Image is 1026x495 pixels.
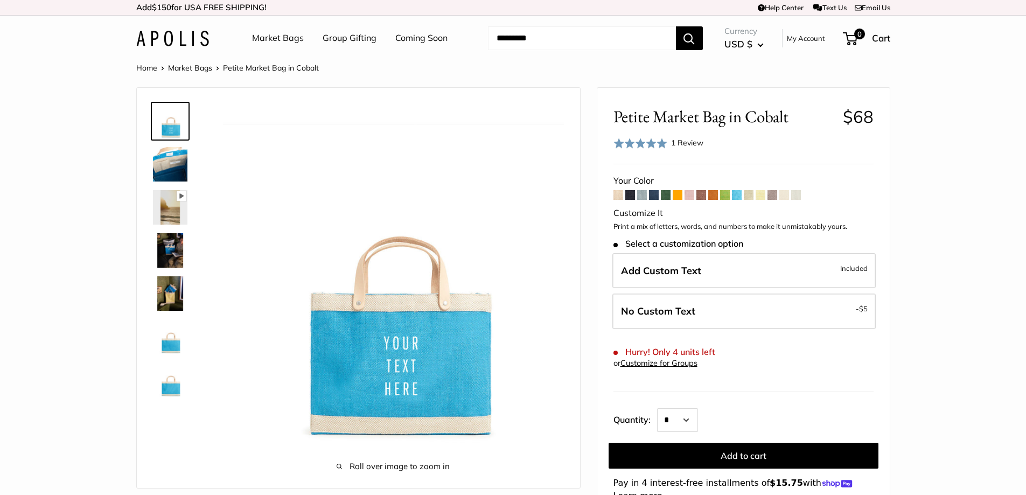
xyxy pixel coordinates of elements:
[620,358,697,368] a: Customize for Groups
[151,145,190,184] a: Petite Market Bag in Cobalt
[621,264,701,277] span: Add Custom Text
[153,362,187,397] img: Petite Market Bag in Cobalt
[223,104,564,445] img: Petite Market Bag in Cobalt
[855,3,890,12] a: Email Us
[787,32,825,45] a: My Account
[153,233,187,268] img: Petite Market Bag in Cobalt
[758,3,804,12] a: Help Center
[613,405,657,432] label: Quantity:
[724,38,752,50] span: USD $
[223,459,564,474] span: Roll over image to zoom in
[151,360,190,399] a: Petite Market Bag in Cobalt
[856,302,868,315] span: -
[671,138,703,148] span: 1 Review
[252,30,304,46] a: Market Bags
[724,24,764,39] span: Currency
[151,274,190,313] a: Petite Market Bag in Cobalt
[612,253,876,289] label: Add Custom Text
[854,29,864,39] span: 0
[613,205,874,221] div: Customize It
[136,31,209,46] img: Apolis
[613,107,835,127] span: Petite Market Bag in Cobalt
[136,61,319,75] nav: Breadcrumb
[724,36,764,53] button: USD $
[613,173,874,189] div: Your Color
[153,190,187,225] img: Petite Market Bag in Cobalt
[613,221,874,232] p: Print a mix of letters, words, and numbers to make it unmistakably yours.
[223,63,319,73] span: Petite Market Bag in Cobalt
[153,104,187,138] img: Petite Market Bag in Cobalt
[153,276,187,311] img: Petite Market Bag in Cobalt
[488,26,676,50] input: Search...
[612,294,876,329] label: Leave Blank
[153,319,187,354] img: Petite Market Bag in Cobalt
[323,30,376,46] a: Group Gifting
[151,188,190,227] a: Petite Market Bag in Cobalt
[613,347,715,357] span: Hurry! Only 4 units left
[609,443,878,469] button: Add to cart
[813,3,846,12] a: Text Us
[151,317,190,356] a: Petite Market Bag in Cobalt
[152,2,171,12] span: $150
[613,239,743,249] span: Select a customization option
[676,26,703,50] button: Search
[151,102,190,141] a: Petite Market Bag in Cobalt
[168,63,212,73] a: Market Bags
[613,356,697,371] div: or
[859,304,868,313] span: $5
[136,63,157,73] a: Home
[395,30,448,46] a: Coming Soon
[840,262,868,275] span: Included
[843,106,874,127] span: $68
[872,32,890,44] span: Cart
[621,305,695,317] span: No Custom Text
[844,30,890,47] a: 0 Cart
[151,231,190,270] a: Petite Market Bag in Cobalt
[153,147,187,182] img: Petite Market Bag in Cobalt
